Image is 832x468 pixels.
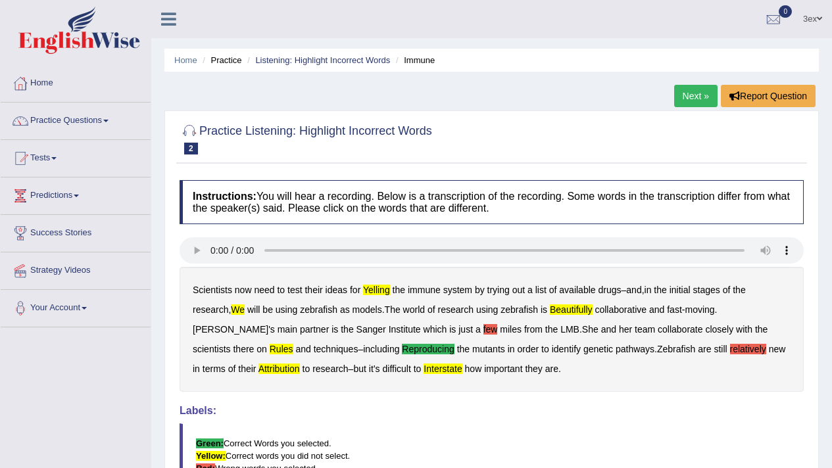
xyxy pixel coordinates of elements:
b: Institute [389,324,421,335]
b: closely [705,324,733,335]
b: system [443,285,472,295]
b: but [353,363,366,374]
b: to [414,363,422,374]
b: be [262,304,273,315]
b: [PERSON_NAME]'s [193,324,275,335]
b: using [276,304,297,315]
b: their [305,285,322,295]
b: we [231,304,245,315]
b: by [475,285,485,295]
b: using [476,304,498,315]
b: is [449,324,456,335]
b: there [233,344,254,354]
b: for [350,285,360,295]
b: new [769,344,786,354]
b: the [733,285,745,295]
b: still [714,344,727,354]
b: a [527,285,533,295]
b: the [341,324,353,335]
b: initial [670,285,691,295]
a: Your Account [1,290,151,323]
b: identify [552,344,581,354]
b: rules [270,344,293,354]
a: Listening: Highlight Incorrect Words [255,55,390,65]
b: her [619,324,632,335]
a: Strategy Videos [1,252,151,285]
b: and [626,285,641,295]
b: important [484,363,522,374]
b: LMB [560,324,579,335]
b: with [736,324,752,335]
b: the [545,324,558,335]
b: test [287,285,303,295]
b: of [428,304,435,315]
b: attribution [258,363,300,374]
b: the [457,344,470,354]
b: they [525,363,542,374]
div: – , , . - . . – . – . [180,267,804,392]
b: pathways [616,344,654,354]
b: on [257,344,267,354]
b: in [645,285,652,295]
b: interstate [424,363,462,374]
b: research [438,304,474,315]
a: Predictions [1,177,151,210]
b: miles [500,324,522,335]
b: fast [667,304,682,315]
b: collaborate [658,324,703,335]
span: 2 [184,143,198,154]
a: Tests [1,140,151,173]
b: how [465,363,482,374]
b: the [755,324,768,335]
b: a [476,324,481,335]
b: Yellow: [196,451,226,461]
b: Sanger [356,324,386,335]
b: Green: [196,438,224,448]
b: including [363,344,399,354]
h4: Labels: [180,405,804,417]
span: 0 [779,5,792,18]
b: moving [685,304,714,315]
b: She [582,324,599,335]
b: their [238,363,256,374]
a: Home [174,55,197,65]
b: zebrafish [501,304,538,315]
b: in [508,344,515,354]
a: Next » [674,85,718,107]
b: yelling [363,285,390,295]
b: zebrafish [300,304,337,315]
b: need [254,285,274,295]
b: from [524,324,543,335]
b: The [385,304,401,315]
b: of [549,285,557,295]
b: main [278,324,297,335]
b: terms [203,363,226,374]
b: research [312,363,348,374]
b: models [353,304,382,315]
li: Immune [393,54,435,66]
b: immune [408,285,441,295]
b: trying [487,285,510,295]
b: order [518,344,539,354]
b: the [654,285,666,295]
b: is [331,324,338,335]
b: are [545,363,558,374]
b: reproducing [402,344,454,354]
b: ideas [326,285,347,295]
b: available [559,285,595,295]
b: Scientists [193,285,232,295]
b: difficult [383,363,411,374]
b: collaborative [595,304,647,315]
b: to [277,285,285,295]
b: and [649,304,664,315]
b: few [483,324,498,335]
li: Practice [199,54,241,66]
b: in [193,363,200,374]
b: stages [693,285,720,295]
b: scientists [193,344,231,354]
b: will [247,304,260,315]
b: which [424,324,447,335]
b: to [303,363,310,374]
h2: Practice Listening: Highlight Incorrect Words [180,122,432,154]
button: Report Question [721,85,816,107]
